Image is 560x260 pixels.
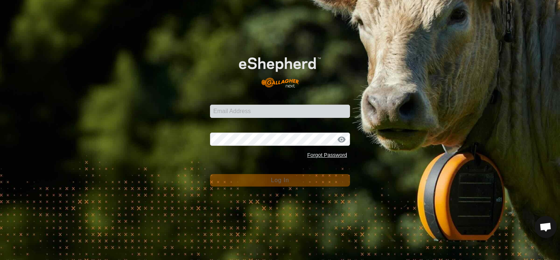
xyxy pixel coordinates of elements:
input: Email Address [210,105,350,118]
span: Log In [271,177,289,183]
a: Forgot Password [307,152,347,158]
div: Open chat [535,216,557,238]
img: E-shepherd Logo [224,46,336,93]
button: Log In [210,174,350,187]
